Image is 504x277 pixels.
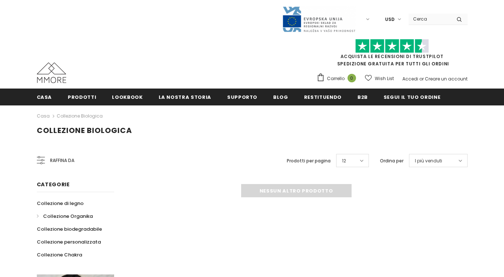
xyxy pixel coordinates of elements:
img: Javni Razpis [282,6,356,33]
a: Collezione personalizzata [37,235,101,248]
a: Collezione di legno [37,197,84,210]
a: Lookbook [112,89,142,105]
span: Segui il tuo ordine [384,94,440,101]
a: Wish List [365,72,394,85]
a: Casa [37,112,50,120]
a: Accedi [402,76,418,82]
span: Collezione Chakra [37,251,82,258]
span: Casa [37,94,52,101]
span: Collezione di legno [37,200,84,207]
a: La nostra storia [159,89,211,105]
span: Wish List [375,75,394,82]
span: Collezione personalizzata [37,238,101,245]
a: Segui il tuo ordine [384,89,440,105]
span: 12 [342,157,346,165]
a: Casa [37,89,52,105]
a: Prodotti [68,89,96,105]
span: Collezione biologica [37,125,132,136]
a: Creare un account [425,76,468,82]
a: Collezione Chakra [37,248,82,261]
span: supporto [227,94,257,101]
span: or [419,76,424,82]
span: Carrello [327,75,345,82]
a: Acquista le recensioni di TrustPilot [341,53,444,60]
a: Carrello 0 [317,73,360,84]
span: Collezione biodegradabile [37,226,102,233]
img: Casi MMORE [37,62,66,83]
span: Restituendo [304,94,342,101]
span: B2B [357,94,368,101]
a: supporto [227,89,257,105]
a: Javni Razpis [282,16,356,22]
span: La nostra storia [159,94,211,101]
img: Fidati di Pilot Stars [355,39,429,53]
label: Prodotti per pagina [287,157,331,165]
span: Prodotti [68,94,96,101]
span: Blog [273,94,288,101]
span: 0 [348,74,356,82]
input: Search Site [409,14,451,24]
a: Collezione biologica [57,113,103,119]
a: Blog [273,89,288,105]
a: B2B [357,89,368,105]
span: I più venduti [415,157,442,165]
span: USD [385,16,395,23]
span: Raffina da [50,157,74,165]
a: Restituendo [304,89,342,105]
span: Collezione Organika [43,213,93,220]
span: Lookbook [112,94,142,101]
a: Collezione biodegradabile [37,223,102,235]
label: Ordina per [380,157,403,165]
span: Categorie [37,181,70,188]
span: SPEDIZIONE GRATUITA PER TUTTI GLI ORDINI [317,42,468,67]
a: Collezione Organika [37,210,93,223]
